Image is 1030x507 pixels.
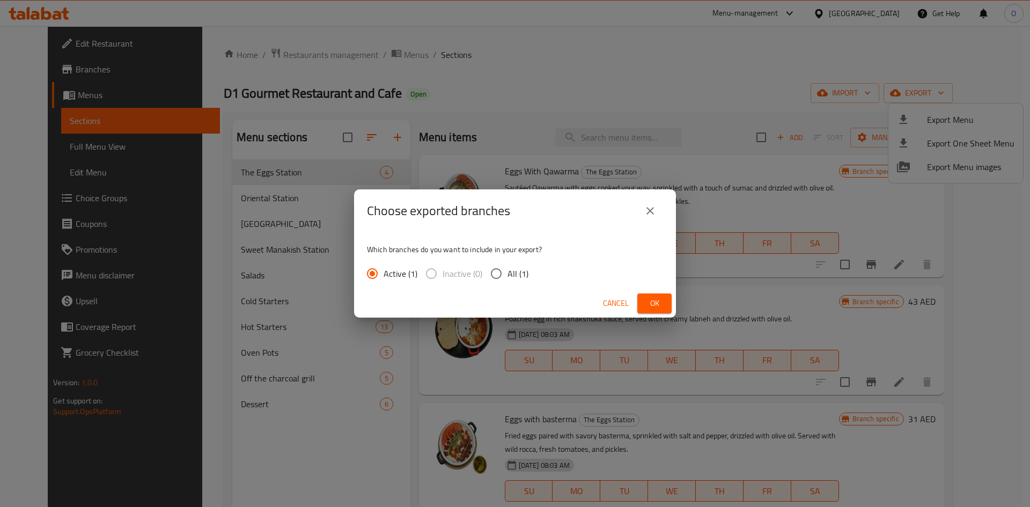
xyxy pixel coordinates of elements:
span: Inactive (0) [443,267,482,280]
button: Ok [637,293,672,313]
span: Cancel [603,297,629,310]
span: All (1) [507,267,528,280]
button: Cancel [599,293,633,313]
span: Ok [646,297,663,310]
span: Active (1) [384,267,417,280]
h2: Choose exported branches [367,202,510,219]
button: close [637,198,663,224]
p: Which branches do you want to include in your export? [367,244,663,255]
